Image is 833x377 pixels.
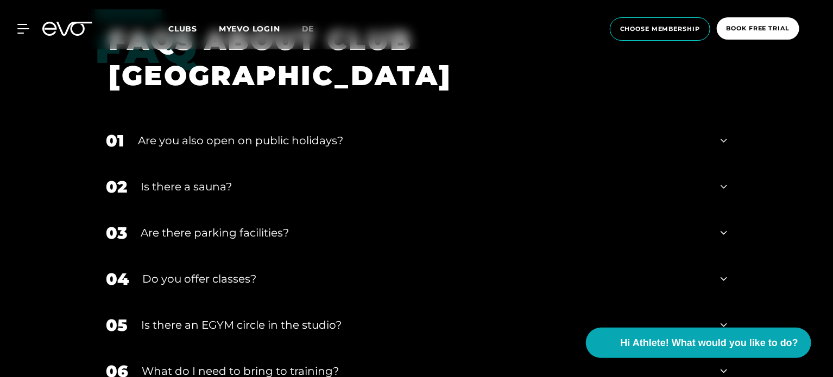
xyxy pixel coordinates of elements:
div: Are there parking facilities? [141,225,707,241]
div: 02 [106,175,127,199]
div: Is there an EGYM circle in the studio? [141,317,707,333]
span: Hi Athlete! What would you like to do? [621,336,798,350]
div: Do you offer classes? [142,271,707,287]
a: book free trial [714,17,803,41]
div: 01 [106,129,124,153]
div: 05 [106,313,128,337]
button: Hi Athlete! What would you like to do? [586,328,811,358]
a: choose membership [607,17,714,41]
a: MYEVO LOGIN [219,24,280,34]
div: 04 [106,267,129,291]
span: Clubs [168,24,197,34]
h1: FAQS ABOUT CLUB [GEOGRAPHIC_DATA] [109,23,711,93]
span: book free trial [727,24,790,33]
a: de [302,23,327,35]
div: Are you also open on public holidays? [138,132,707,149]
div: Is there a sauna? [141,178,707,195]
div: 03 [106,221,127,245]
a: Clubs [168,23,219,34]
span: choose membership [620,24,700,34]
span: de [302,24,314,34]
